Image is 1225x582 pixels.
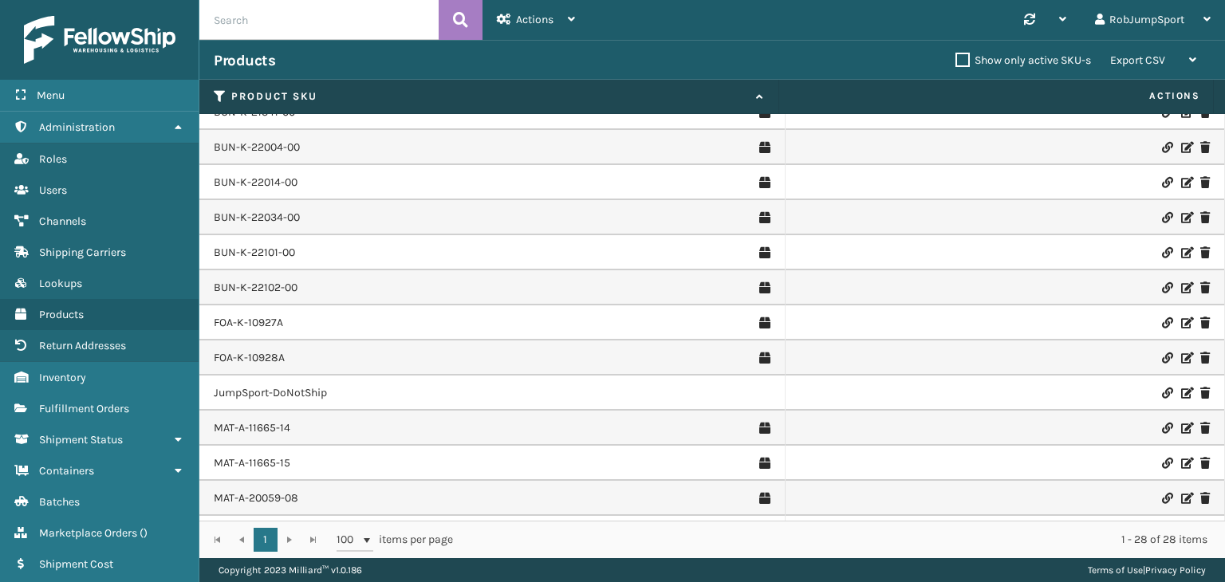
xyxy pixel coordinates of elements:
[39,464,94,478] span: Containers
[475,532,1207,548] div: 1 - 28 of 28 items
[39,433,123,446] span: Shipment Status
[1162,177,1172,188] i: Link Product
[1162,352,1172,364] i: Link Product
[214,420,290,436] a: MAT-A-11665-14
[1162,282,1172,293] i: Link Product
[1181,282,1191,293] i: Edit
[1110,53,1165,67] span: Export CSV
[1200,142,1210,153] i: Delete
[214,175,297,191] a: BUN-K-22014-00
[214,350,285,366] a: FOA-K-10928A
[214,140,300,155] a: BUN-K-22004-00
[1181,247,1191,258] i: Edit
[214,385,327,401] a: JumpSport-DoNotShip
[1181,352,1191,364] i: Edit
[39,526,137,540] span: Marketplace Orders
[39,277,82,290] span: Lookups
[39,183,67,197] span: Users
[39,214,86,228] span: Channels
[1200,458,1210,469] i: Delete
[214,210,300,226] a: BUN-K-22034-00
[1162,493,1172,504] i: Link Product
[1181,142,1191,153] i: Edit
[1200,387,1210,399] i: Delete
[39,246,126,259] span: Shipping Carriers
[1162,212,1172,223] i: Link Product
[955,53,1091,67] label: Show only active SKU-s
[1145,564,1206,576] a: Privacy Policy
[37,88,65,102] span: Menu
[1162,142,1172,153] i: Link Product
[214,245,295,261] a: BUN-K-22101-00
[1088,558,1206,582] div: |
[1162,458,1172,469] i: Link Product
[1088,564,1143,576] a: Terms of Use
[39,402,129,415] span: Fulfillment Orders
[214,51,275,70] h3: Products
[1181,423,1191,434] i: Edit
[24,16,175,64] img: logo
[337,528,453,552] span: items per page
[231,89,748,104] label: Product SKU
[1162,387,1172,399] i: Link Product
[1200,212,1210,223] i: Delete
[784,83,1210,109] span: Actions
[1200,423,1210,434] i: Delete
[254,528,278,552] a: 1
[516,13,553,26] span: Actions
[1181,387,1191,399] i: Edit
[1200,493,1210,504] i: Delete
[1162,247,1172,258] i: Link Product
[39,371,86,384] span: Inventory
[1200,247,1210,258] i: Delete
[337,532,360,548] span: 100
[1181,493,1191,504] i: Edit
[1200,317,1210,328] i: Delete
[1200,352,1210,364] i: Delete
[1200,282,1210,293] i: Delete
[214,490,298,506] a: MAT-A-20059-08
[1162,317,1172,328] i: Link Product
[219,558,362,582] p: Copyright 2023 Milliard™ v 1.0.186
[214,280,297,296] a: BUN-K-22102-00
[1162,423,1172,434] i: Link Product
[140,526,148,540] span: ( )
[1181,212,1191,223] i: Edit
[214,455,290,471] a: MAT-A-11665-15
[1181,458,1191,469] i: Edit
[1181,317,1191,328] i: Edit
[39,120,115,134] span: Administration
[39,308,84,321] span: Products
[39,495,80,509] span: Batches
[39,557,113,571] span: Shipment Cost
[214,315,283,331] a: FOA-K-10927A
[1200,177,1210,188] i: Delete
[39,152,67,166] span: Roles
[1181,177,1191,188] i: Edit
[39,339,126,352] span: Return Addresses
